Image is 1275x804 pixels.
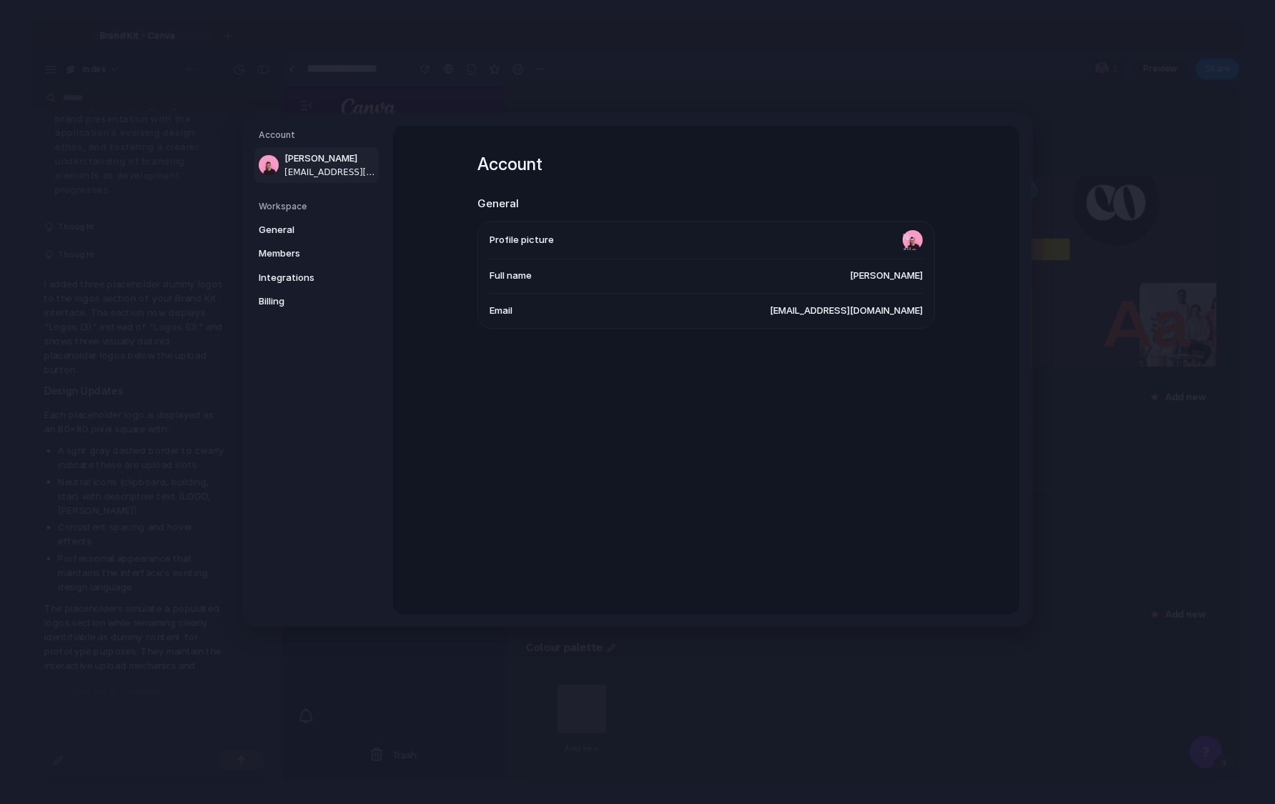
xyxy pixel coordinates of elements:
span: Integrations [259,271,350,285]
span: Members [259,247,350,261]
p: Photos [132,249,167,265]
button: Upgrade to upload logos [257,352,984,424]
span: [EMAIL_ADDRESS][DOMAIN_NAME] [770,304,923,318]
a: General [254,219,379,242]
p: Add guidelines to help your team understand how to use assets. [297,188,670,204]
div: [PERSON_NAME] [402,472,470,482]
h1: Account [477,152,935,177]
h5: Account [259,129,379,142]
span: Add new [931,319,973,334]
p: Brand [14,289,39,302]
span: [PERSON_NAME] [284,152,376,166]
div: Logo placeholder [337,435,397,495]
span: ( 3 ) [332,314,352,338]
span: Create [3,71,49,84]
p: Logos [132,124,161,139]
span: ( 0 ) [347,543,369,567]
button: Add new [908,312,984,341]
div: Colours(0) [280,544,369,567]
span: Email [490,304,512,318]
div: 🏢 [357,449,378,469]
div: LOGO [287,472,310,482]
span: Profile picture [490,233,554,247]
span: Colours [280,543,369,567]
button: Add new [908,541,984,570]
p: Graphics [132,281,173,297]
a: Members [254,242,379,265]
div: 📋 [288,449,309,469]
div: Upgrade to upload logos [258,370,983,406]
p: Templates [5,236,46,249]
span: Billing [259,294,350,309]
p: Projects [10,183,42,196]
p: Colours [132,155,169,171]
p: Apps [16,394,35,407]
p: Add new [281,690,351,704]
button: Try it free for 30 days [274,249,405,278]
div: Logos(3) [280,315,375,338]
span: Colour palette [257,581,338,600]
a: [PERSON_NAME][EMAIL_ADDRESS][DOMAIN_NAME] [254,147,379,183]
p: Trash [117,695,142,711]
h3: Ready to set up your Brand Kit? [274,111,670,134]
p: Learn more [437,255,494,271]
p: Brand Kit [94,92,138,108]
h5: Workspace [259,200,379,213]
div: Logo placeholder [406,435,466,495]
p: Home [14,130,37,143]
a: Integrations [254,267,379,289]
span: General [259,223,350,237]
p: Easily set up, manage, and grow your brand with all your ingredients, assets, controls, and workf... [297,145,670,177]
h2: General [477,196,935,212]
a: Billing [254,290,379,313]
span: Full name [490,269,532,283]
p: Back to Brand Kits [149,58,217,74]
span: Try it free for 30 days [286,256,393,272]
span: [PERSON_NAME] [850,269,923,283]
button: Back to Brand Kits [63,51,229,80]
p: Canva AI [8,342,44,354]
div: BRAND [352,472,382,482]
span: Brand Kit [257,46,362,76]
span: Logos [280,314,352,338]
p: Brand voice [132,218,188,234]
p: Icons [132,312,158,328]
p: Fonts [132,187,159,202]
p: Charts [132,344,163,359]
div: Logo placeholder [269,435,329,495]
span: [EMAIL_ADDRESS][DOMAIN_NAME] [284,166,376,179]
span: Add new [931,547,973,563]
div: ⭐ [425,449,447,469]
p: Find all of your brand assets and templates from the editor. [297,216,670,232]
